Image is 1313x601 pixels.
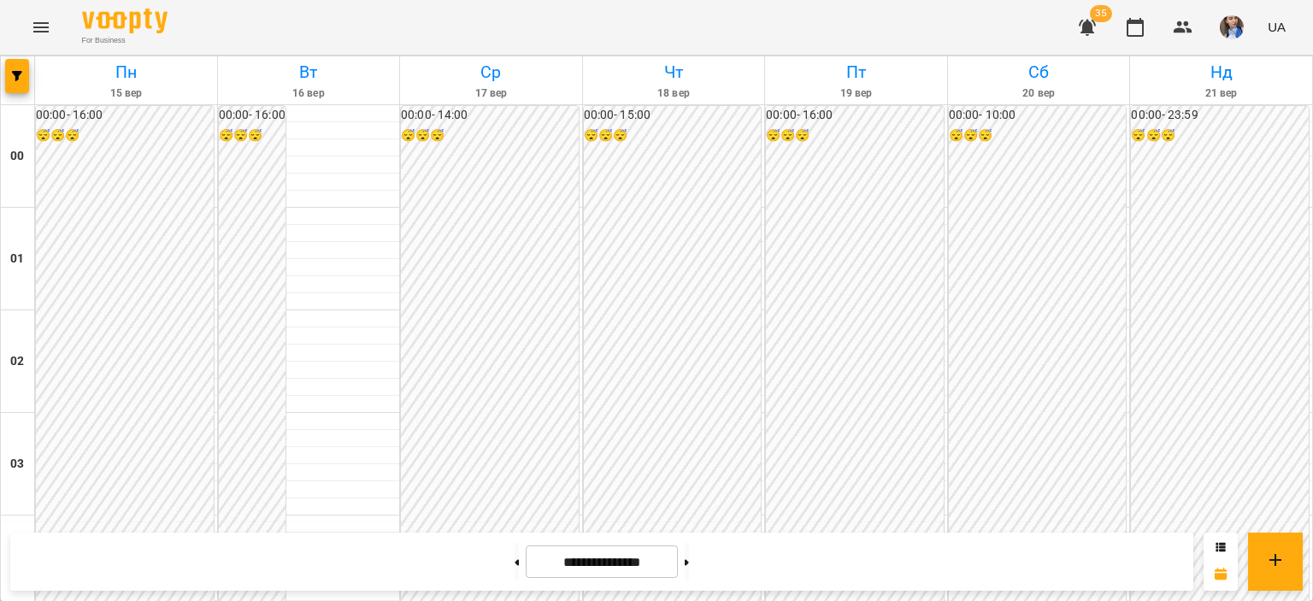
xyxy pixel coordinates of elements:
[766,106,944,125] h6: 00:00 - 16:00
[36,127,214,145] h6: 😴😴😴
[10,352,24,371] h6: 02
[221,85,397,102] h6: 16 вер
[10,147,24,166] h6: 00
[403,85,580,102] h6: 17 вер
[38,59,215,85] h6: Пн
[1133,59,1310,85] h6: Нд
[584,106,762,125] h6: 00:00 - 15:00
[38,85,215,102] h6: 15 вер
[401,106,579,125] h6: 00:00 - 14:00
[403,59,580,85] h6: Ср
[10,455,24,474] h6: 03
[401,127,579,145] h6: 😴😴😴
[10,250,24,268] h6: 01
[82,9,168,33] img: Voopty Logo
[951,59,1128,85] h6: Сб
[584,127,762,145] h6: 😴😴😴
[768,85,945,102] h6: 19 вер
[1090,5,1112,22] span: 35
[1261,11,1292,43] button: UA
[219,106,286,125] h6: 00:00 - 16:00
[221,59,397,85] h6: Вт
[768,59,945,85] h6: Пт
[1131,106,1309,125] h6: 00:00 - 23:59
[1133,85,1310,102] h6: 21 вер
[82,35,168,46] span: For Business
[586,85,762,102] h6: 18 вер
[1220,15,1244,39] img: 727e98639bf378bfedd43b4b44319584.jpeg
[949,106,1127,125] h6: 00:00 - 10:00
[1131,127,1309,145] h6: 😴😴😴
[21,7,62,48] button: Menu
[586,59,762,85] h6: Чт
[949,127,1127,145] h6: 😴😴😴
[1268,18,1286,36] span: UA
[951,85,1128,102] h6: 20 вер
[219,127,286,145] h6: 😴😴😴
[36,106,214,125] h6: 00:00 - 16:00
[766,127,944,145] h6: 😴😴😴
